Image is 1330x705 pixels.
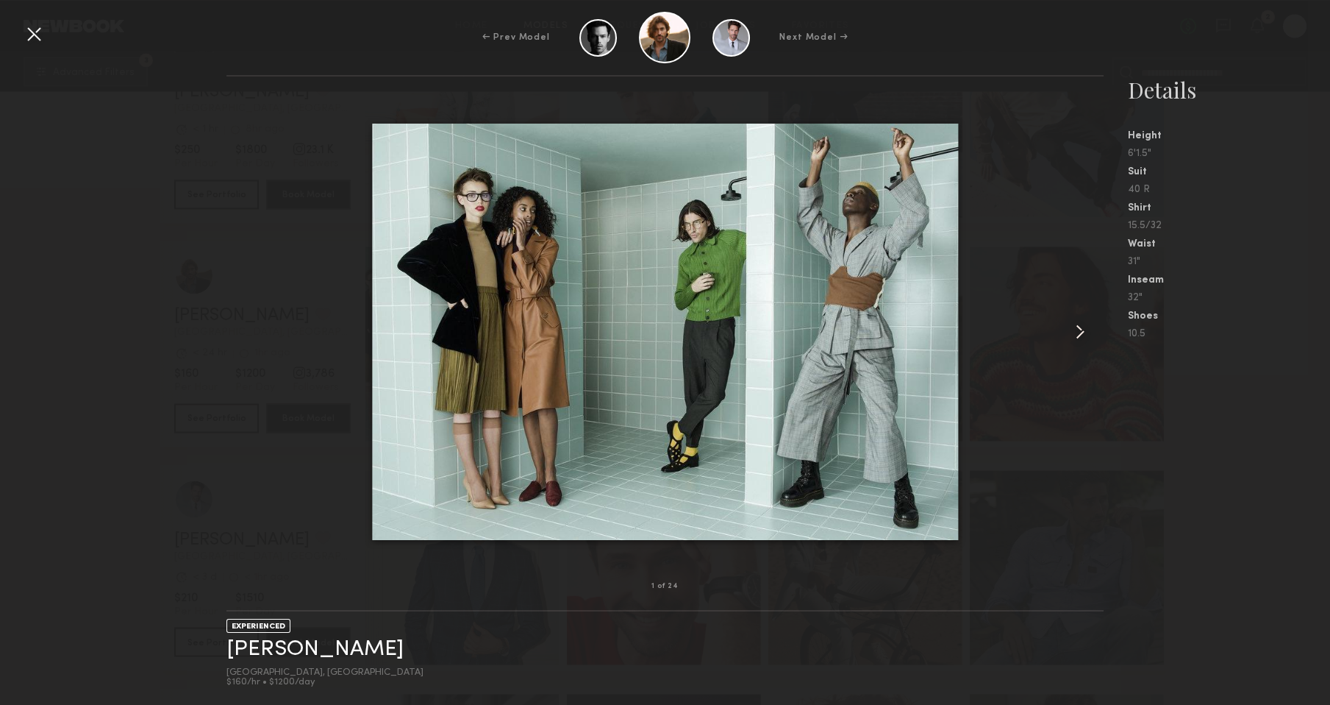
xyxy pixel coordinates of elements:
[651,583,678,590] div: 1 of 24
[226,638,404,661] a: [PERSON_NAME]
[1127,149,1330,159] div: 6'1.5"
[226,619,290,633] div: EXPERIENCED
[1127,275,1330,286] div: Inseam
[226,678,423,687] div: $160/hr • $1200/day
[1127,239,1330,249] div: Waist
[1127,167,1330,177] div: Suit
[1127,221,1330,231] div: 15.5/32
[779,31,848,44] div: Next Model →
[1127,257,1330,267] div: 31"
[226,668,423,678] div: [GEOGRAPHIC_DATA], [GEOGRAPHIC_DATA]
[482,31,550,44] div: ← Prev Model
[1127,293,1330,303] div: 32"
[1127,131,1330,141] div: Height
[1127,329,1330,339] div: 10.5
[1127,185,1330,195] div: 40 R
[1127,75,1330,104] div: Details
[1127,203,1330,213] div: Shirt
[1127,311,1330,322] div: Shoes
